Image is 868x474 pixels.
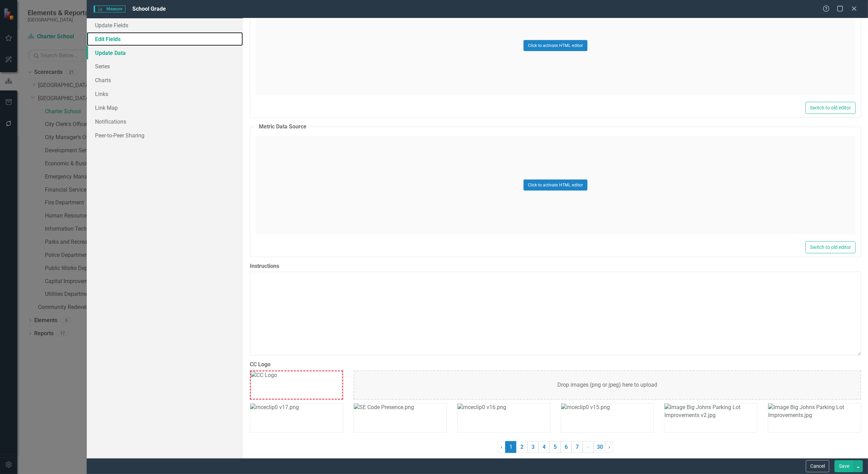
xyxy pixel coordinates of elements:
a: 6 [560,441,572,453]
img: Image Big Johns Parking Lot Improvements.jpg [768,404,861,419]
a: 7 [572,441,583,453]
label: CC Logo [250,361,861,369]
a: Peer-to-Peer Sharing [87,128,243,142]
a: Update Data [87,46,243,60]
div: Drop images (png or jpeg) here to upload [353,370,861,400]
img: CC Logo [251,371,277,379]
span: 1 [505,441,516,453]
img: Image Big Johns Parking Lot Improvements v2.jpg [664,404,757,419]
button: Click to activate HTML editor [523,40,587,51]
span: › [608,444,610,450]
label: Instructions [250,262,861,270]
a: Update Fields [87,18,243,32]
a: Edit Fields [87,32,243,46]
button: Switch to old editor [805,102,856,114]
button: Save [834,460,854,472]
button: Switch to old editor [805,241,856,253]
a: 30 [594,441,606,453]
legend: Metric Data Source [255,123,310,131]
a: 5 [549,441,560,453]
a: Charts [87,73,243,87]
a: Series [87,59,243,73]
a: 3 [527,441,538,453]
a: 4 [538,441,549,453]
a: Notifications [87,115,243,128]
button: Click to activate HTML editor [523,180,587,191]
button: Cancel [806,460,829,472]
a: Links [87,87,243,101]
span: ‹ [501,444,502,450]
img: mceclip0 v16.png [457,404,506,412]
img: SE Code Presence.png [354,404,414,412]
a: Link Map [87,101,243,115]
span: Measure [94,6,125,12]
a: 2 [516,441,527,453]
img: mceclip0 v15.png [561,404,610,412]
img: mceclip0 v17.png [250,404,299,412]
span: School Grade [132,6,166,12]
